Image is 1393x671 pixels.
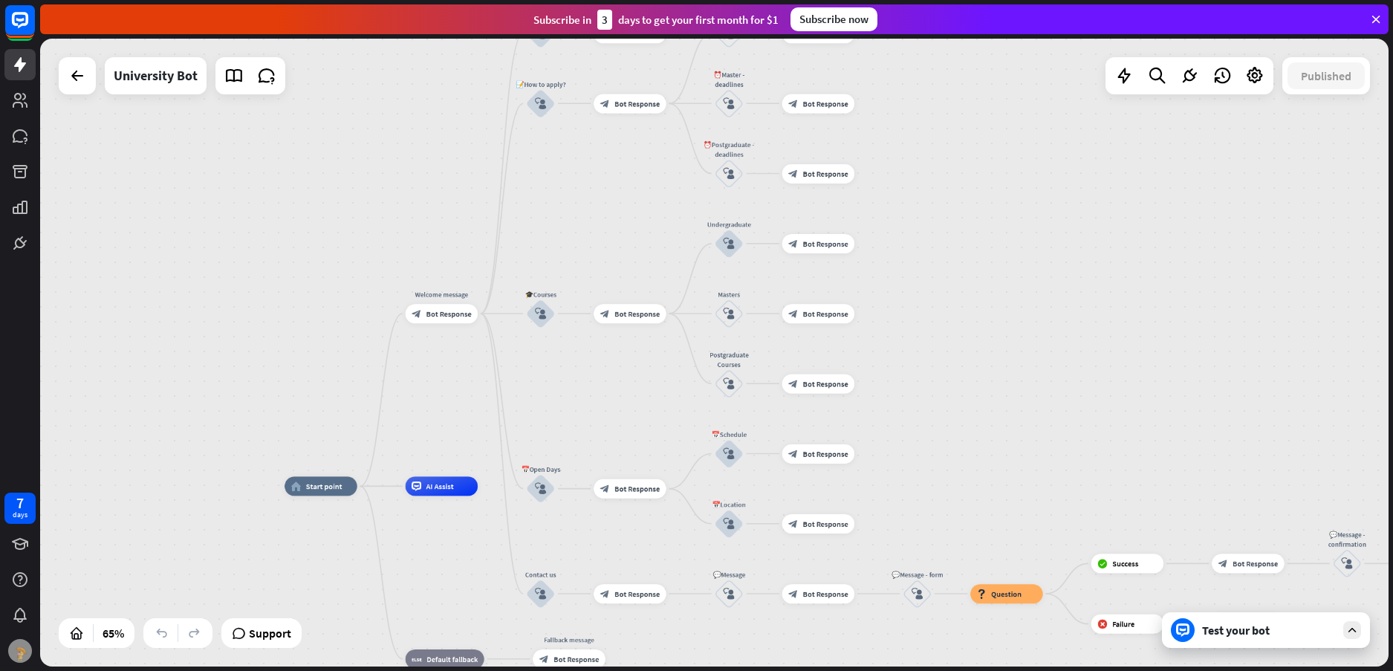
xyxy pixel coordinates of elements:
[1112,619,1134,629] span: Failure
[788,519,798,528] i: block_bot_response
[114,57,198,94] div: University Bot
[426,309,472,319] span: Bot Response
[723,238,735,250] i: block_user_input
[700,219,758,229] div: Undergraduate
[1112,559,1138,568] span: Success
[614,309,660,319] span: Bot Response
[700,499,758,509] div: 📅Location
[803,309,848,319] span: Bot Response
[700,429,758,439] div: 📅Schedule
[1233,559,1278,568] span: Bot Response
[512,290,570,299] div: 🎓Courses
[512,464,570,474] div: 📅Open Days
[723,97,735,109] i: block_user_input
[723,518,735,530] i: block_user_input
[723,448,735,460] i: block_user_input
[723,168,735,180] i: block_user_input
[912,588,923,600] i: block_user_input
[723,308,735,320] i: block_user_input
[249,621,291,645] span: Support
[788,309,798,319] i: block_bot_response
[1288,62,1365,89] button: Published
[803,519,848,528] span: Bot Response
[535,308,547,320] i: block_user_input
[788,589,798,599] i: block_bot_response
[1202,623,1336,638] div: Test your bot
[306,482,342,491] span: Start point
[788,99,798,108] i: block_bot_response
[1097,619,1108,629] i: block_failure
[535,588,547,600] i: block_user_input
[597,10,612,30] div: 3
[1218,559,1228,568] i: block_bot_response
[700,570,758,580] div: 💬Message
[788,449,798,458] i: block_bot_response
[788,239,798,248] i: block_bot_response
[412,654,422,664] i: block_fallback
[535,483,547,495] i: block_user_input
[700,290,758,299] div: Masters
[723,377,735,389] i: block_user_input
[291,482,302,491] i: home_2
[700,140,758,159] div: ⏰Postgraduate - deadlines
[16,496,24,510] div: 7
[788,169,798,178] i: block_bot_response
[600,589,610,599] i: block_bot_response
[614,484,660,493] span: Bot Response
[512,570,570,580] div: Contact us
[600,99,610,108] i: block_bot_response
[790,7,877,31] div: Subscribe now
[600,484,610,493] i: block_bot_response
[1097,559,1108,568] i: block_success
[533,10,779,30] div: Subscribe in days to get your first month for $1
[614,99,660,108] span: Bot Response
[13,510,27,520] div: days
[803,589,848,599] span: Bot Response
[723,588,735,600] i: block_user_input
[535,97,547,109] i: block_user_input
[803,379,848,389] span: Bot Response
[4,493,36,524] a: 7 days
[803,239,848,248] span: Bot Response
[803,99,848,108] span: Bot Response
[426,482,454,491] span: AI Assist
[1341,558,1353,570] i: block_user_input
[535,27,547,39] i: block_user_input
[539,654,549,664] i: block_bot_response
[1318,530,1376,549] div: 💬Message - confirmation
[398,290,485,299] div: Welcome message
[614,589,660,599] span: Bot Response
[525,635,612,644] div: Fallback message
[803,449,848,458] span: Bot Response
[98,621,129,645] div: 65%
[426,654,478,664] span: Default fallback
[700,350,758,369] div: Postgraduate Courses
[512,80,570,89] div: 📝How to apply?
[977,589,987,599] i: block_question
[600,309,610,319] i: block_bot_response
[991,589,1022,599] span: Question
[889,570,946,580] div: 💬Message - form
[803,169,848,178] span: Bot Response
[700,70,758,89] div: ⏰Master - deadlines
[12,6,56,51] button: Open LiveChat chat widget
[788,379,798,389] i: block_bot_response
[723,27,735,39] i: block_user_input
[553,654,599,664] span: Bot Response
[412,309,421,319] i: block_bot_response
